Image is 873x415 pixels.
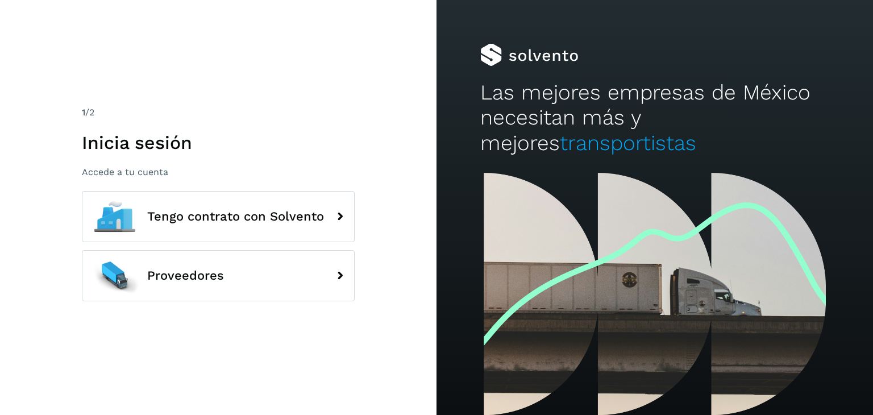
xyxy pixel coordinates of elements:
span: Tengo contrato con Solvento [147,210,324,223]
span: Proveedores [147,269,224,283]
h2: Las mejores empresas de México necesitan más y mejores [480,80,829,156]
button: Tengo contrato con Solvento [82,191,355,242]
span: transportistas [560,131,696,155]
span: 1 [82,107,85,118]
h1: Inicia sesión [82,132,355,153]
button: Proveedores [82,250,355,301]
p: Accede a tu cuenta [82,167,355,177]
div: /2 [82,106,355,119]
